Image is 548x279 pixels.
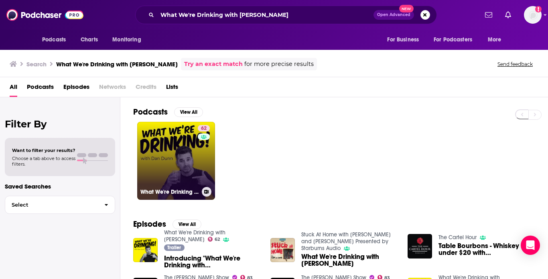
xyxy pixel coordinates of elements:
span: What We're Drinking with [PERSON_NAME] [301,253,398,267]
span: Open Advanced [377,13,410,17]
span: Trailer [167,245,181,250]
a: What We're Drinking with Dan Dunn [164,229,225,243]
button: Show profile menu [524,6,542,24]
input: Search podcasts, credits, & more... [157,8,373,21]
a: Table Bourbons - Whiskey under $20 with Dan Dunn from What We're Drinking [438,242,535,256]
img: User Profile [524,6,542,24]
a: PodcastsView All [133,107,203,117]
span: Credits [136,80,156,97]
button: View All [174,107,203,117]
a: The Cartel Hour [438,234,477,241]
button: Open AdvancedNew [373,10,414,20]
h2: Podcasts [133,107,168,117]
h3: What We're Drinking with [PERSON_NAME] [56,60,178,68]
svg: Add a profile image [535,6,542,12]
span: 62 [215,238,220,241]
span: For Business [387,34,419,45]
div: Open Intercom Messenger [521,236,540,255]
img: Podchaser - Follow, Share and Rate Podcasts [6,7,83,23]
span: More [488,34,501,45]
a: Podcasts [27,80,54,97]
span: 62 [201,125,207,133]
h3: Search [26,60,47,68]
a: Lists [166,80,178,97]
span: Charts [81,34,98,45]
button: open menu [382,32,429,47]
img: Table Bourbons - Whiskey under $20 with Dan Dunn from What We're Drinking [408,234,432,258]
span: Podcasts [42,34,66,45]
span: Table Bourbons - Whiskey under $20 with [PERSON_NAME] from What We're Drinking [438,242,535,256]
button: Select [5,196,115,214]
a: 62What We're Drinking with [PERSON_NAME] [137,122,215,200]
a: 62 [208,237,220,242]
span: Networks [99,80,126,97]
h2: Episodes [133,219,166,229]
button: View All [173,220,201,229]
a: Charts [75,32,103,47]
button: open menu [482,32,511,47]
h2: Filter By [5,118,115,130]
span: Monitoring [112,34,141,45]
div: Search podcasts, credits, & more... [135,6,437,24]
a: Show notifications dropdown [482,8,495,22]
img: What We're Drinking with Dan Dunn [270,238,295,263]
span: Logged in as redsetterpr [524,6,542,24]
button: open menu [37,32,76,47]
span: Want to filter your results? [12,148,75,153]
a: EpisodesView All [133,219,201,229]
a: 62 [198,125,210,131]
a: All [10,80,17,97]
a: Introducing "What We're Drinking with Dan Dunn" [164,255,261,269]
button: open menu [428,32,484,47]
span: New [399,5,414,12]
button: Send feedback [495,61,535,68]
button: open menu [107,32,151,47]
span: Choose a tab above to access filters. [12,156,75,167]
a: Episodes [63,80,89,97]
span: For Podcasters [434,34,472,45]
h3: What We're Drinking with [PERSON_NAME] [140,189,199,195]
p: Saved Searches [5,183,115,190]
a: Stuck At Home with Cliff and Jason Presented by Starburns Audio [301,231,391,252]
span: Introducing "What We're Drinking with [PERSON_NAME]" [164,255,261,269]
img: Introducing "What We're Drinking with Dan Dunn" [133,238,158,263]
a: What We're Drinking with Dan Dunn [301,253,398,267]
a: Try an exact match [184,59,243,69]
span: Select [5,202,98,207]
a: Show notifications dropdown [502,8,514,22]
span: for more precise results [244,59,314,69]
